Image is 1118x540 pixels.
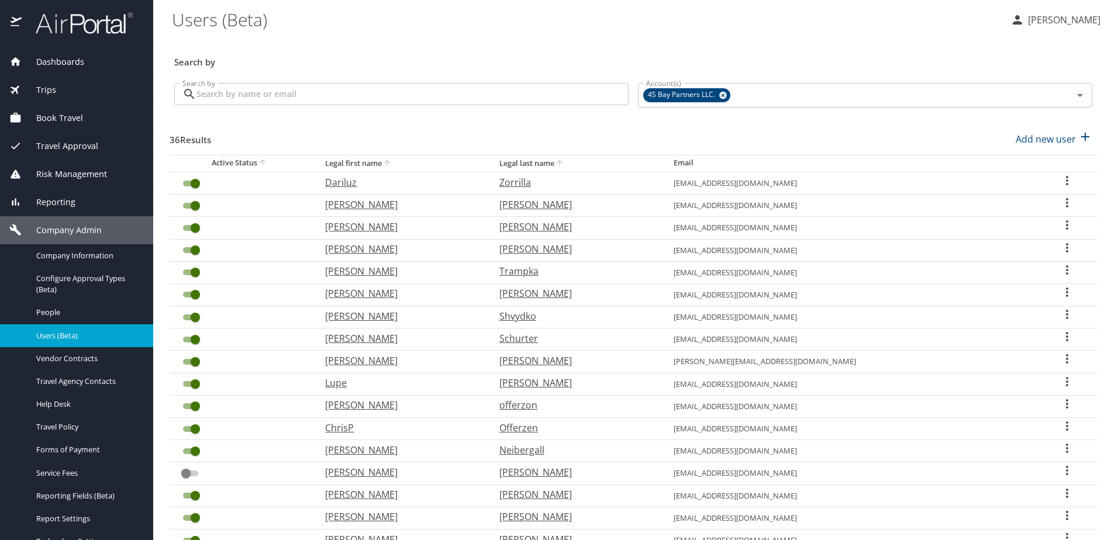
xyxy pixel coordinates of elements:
span: Vendor Contracts [36,353,139,364]
p: [PERSON_NAME] [325,198,476,212]
p: ChrisP [325,421,476,435]
p: [PERSON_NAME] [499,354,650,368]
span: Risk Management [22,168,107,181]
h1: Users (Beta) [172,1,1001,37]
p: [PERSON_NAME] [499,198,650,212]
p: [PERSON_NAME] [499,487,650,501]
span: Company Admin [22,224,102,237]
button: Open [1072,87,1088,103]
p: [PERSON_NAME] [325,510,476,524]
p: Lupe [325,376,476,390]
p: Zorrilla [499,175,650,189]
td: [EMAIL_ADDRESS][DOMAIN_NAME] [664,328,1038,351]
th: Legal last name [490,155,664,172]
th: Legal first name [316,155,490,172]
td: [EMAIL_ADDRESS][DOMAIN_NAME] [664,373,1038,395]
span: Reporting Fields (Beta) [36,490,139,501]
span: Trips [22,84,56,96]
img: icon-airportal.png [11,12,23,34]
span: Reporting [22,196,75,209]
button: sort [382,158,394,169]
p: Shvydko [499,309,650,323]
span: Travel Policy [36,421,139,432]
p: Neibergall [499,443,650,457]
input: Search by name or email [196,83,629,105]
p: [PERSON_NAME] [499,242,650,256]
button: Add new user [1011,126,1097,152]
button: sort [257,158,269,169]
td: [EMAIL_ADDRESS][DOMAIN_NAME] [664,172,1038,194]
td: [EMAIL_ADDRESS][DOMAIN_NAME] [664,195,1038,217]
p: Schurter [499,331,650,345]
p: [PERSON_NAME] [325,309,476,323]
p: [PERSON_NAME] [325,242,476,256]
th: Email [664,155,1038,172]
p: Trampka [499,264,650,278]
td: [PERSON_NAME][EMAIL_ADDRESS][DOMAIN_NAME] [664,351,1038,373]
span: Travel Agency Contacts [36,376,139,387]
button: [PERSON_NAME] [1006,9,1105,30]
p: Dariluz [325,175,476,189]
span: People [36,307,139,318]
p: [PERSON_NAME] [325,354,476,368]
p: Add new user [1016,132,1076,146]
p: [PERSON_NAME] [325,331,476,345]
p: Offerzen [499,421,650,435]
p: [PERSON_NAME] [499,465,650,479]
img: airportal-logo.png [23,12,133,34]
td: [EMAIL_ADDRESS][DOMAIN_NAME] [664,283,1038,306]
td: [EMAIL_ADDRESS][DOMAIN_NAME] [664,261,1038,283]
p: [PERSON_NAME] [1024,13,1100,27]
td: [EMAIL_ADDRESS][DOMAIN_NAME] [664,418,1038,440]
th: Active Status [170,155,316,172]
div: 4S Bay Partners LLC. [643,88,730,102]
p: [PERSON_NAME] [499,286,650,300]
td: [EMAIL_ADDRESS][DOMAIN_NAME] [664,239,1038,261]
span: Travel Approval [22,140,98,153]
span: Report Settings [36,513,139,524]
td: [EMAIL_ADDRESS][DOMAIN_NAME] [664,507,1038,529]
span: 4S Bay Partners LLC. [643,89,722,101]
td: [EMAIL_ADDRESS][DOMAIN_NAME] [664,440,1038,462]
p: offerzon [499,398,650,412]
span: Service Fees [36,468,139,479]
td: [EMAIL_ADDRESS][DOMAIN_NAME] [664,484,1038,507]
p: [PERSON_NAME] [325,286,476,300]
p: [PERSON_NAME] [325,264,476,278]
h3: Search by [174,49,1092,69]
span: Help Desk [36,399,139,410]
span: Book Travel [22,112,83,124]
p: [PERSON_NAME] [499,376,650,390]
span: Configure Approval Types (Beta) [36,273,139,295]
span: Forms of Payment [36,444,139,455]
td: [EMAIL_ADDRESS][DOMAIN_NAME] [664,217,1038,239]
button: sort [554,158,566,169]
p: [PERSON_NAME] [325,487,476,501]
span: Company Information [36,250,139,261]
td: [EMAIL_ADDRESS][DOMAIN_NAME] [664,395,1038,417]
p: [PERSON_NAME] [325,220,476,234]
p: [PERSON_NAME] [325,398,476,412]
p: [PERSON_NAME] [499,510,650,524]
p: [PERSON_NAME] [499,220,650,234]
td: [EMAIL_ADDRESS][DOMAIN_NAME] [664,306,1038,328]
span: Users (Beta) [36,330,139,341]
p: [PERSON_NAME] [325,465,476,479]
h3: 36 Results [170,126,211,147]
span: Dashboards [22,56,84,68]
p: [PERSON_NAME] [325,443,476,457]
td: [EMAIL_ADDRESS][DOMAIN_NAME] [664,462,1038,484]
